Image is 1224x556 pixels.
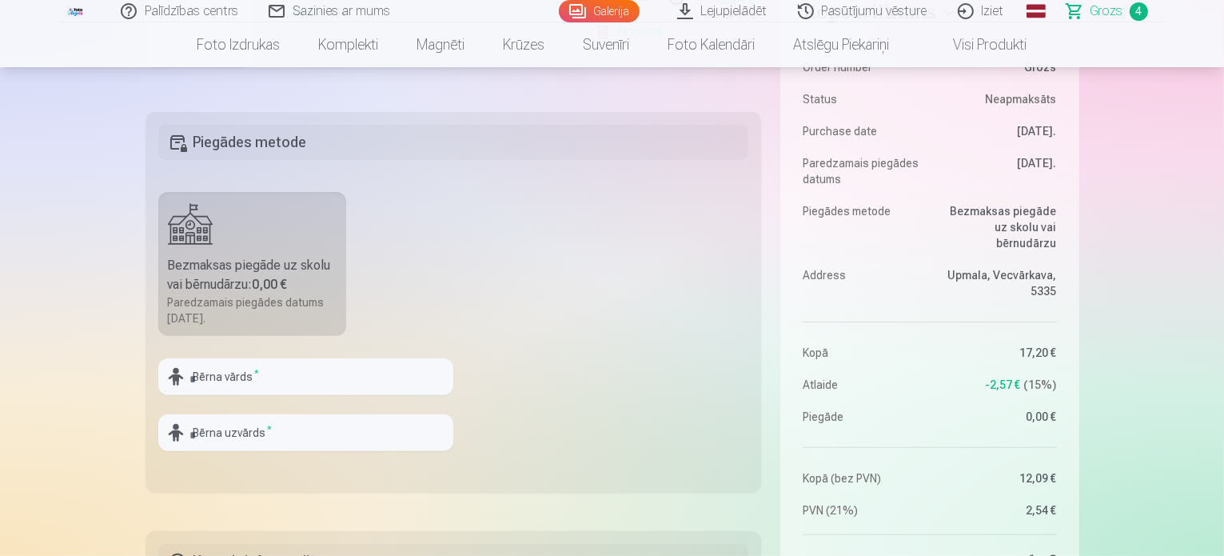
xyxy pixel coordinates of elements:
[564,22,649,67] a: Suvenīri
[168,294,337,326] div: Paredzamais piegādes datums [DATE].
[803,203,922,251] dt: Piegādes metode
[803,155,922,187] dt: Paredzamais piegādes datums
[803,345,922,361] dt: Kopā
[775,22,909,67] a: Atslēgu piekariņi
[168,256,337,294] div: Bezmaksas piegāde uz skolu vai bērnudārzu :
[803,470,922,486] dt: Kopā (bez PVN)
[803,502,922,518] dt: PVN (21%)
[803,123,922,139] dt: Purchase date
[938,470,1057,486] dd: 12,09 €
[398,22,484,67] a: Magnēti
[909,22,1047,67] a: Visi produkti
[253,277,288,292] b: 0,00 €
[1024,377,1057,393] span: 15 %
[938,123,1057,139] dd: [DATE].
[803,377,922,393] dt: Atlaide
[803,409,922,425] dt: Piegāde
[1130,2,1148,21] span: 4
[938,502,1057,518] dd: 2,54 €
[803,267,922,299] dt: Address
[67,6,85,16] img: /fa1
[1090,2,1123,21] span: Grozs
[986,91,1057,107] span: Neapmaksāts
[938,203,1057,251] dd: Bezmaksas piegāde uz skolu vai bērnudārzu
[300,22,398,67] a: Komplekti
[938,155,1057,187] dd: [DATE].
[803,91,922,107] dt: Status
[938,267,1057,299] dd: Upmala, Vecvārkava, 5335
[649,22,775,67] a: Foto kalendāri
[158,125,749,160] h5: Piegādes metode
[986,377,1021,393] span: -2,57 €
[178,22,300,67] a: Foto izdrukas
[938,409,1057,425] dd: 0,00 €
[484,22,564,67] a: Krūzes
[938,345,1057,361] dd: 17,20 €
